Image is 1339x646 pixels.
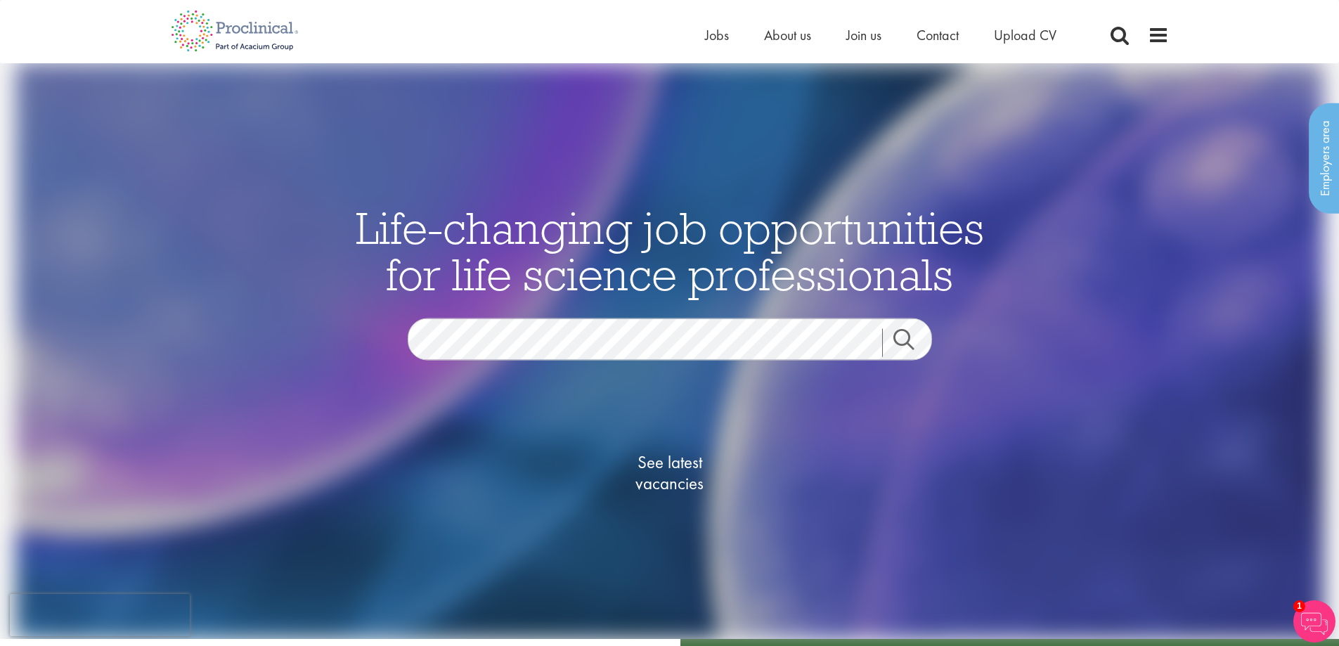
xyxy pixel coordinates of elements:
a: Contact [917,26,959,44]
a: Upload CV [994,26,1056,44]
iframe: reCAPTCHA [10,594,190,636]
img: Chatbot [1293,600,1335,642]
a: Join us [846,26,881,44]
span: 1 [1293,600,1305,612]
span: See latest vacancies [600,452,740,494]
img: candidate home [15,63,1324,639]
a: Job search submit button [882,329,943,357]
a: Jobs [705,26,729,44]
a: About us [764,26,811,44]
span: Life-changing job opportunities for life science professionals [356,200,984,302]
a: See latestvacancies [600,396,740,550]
